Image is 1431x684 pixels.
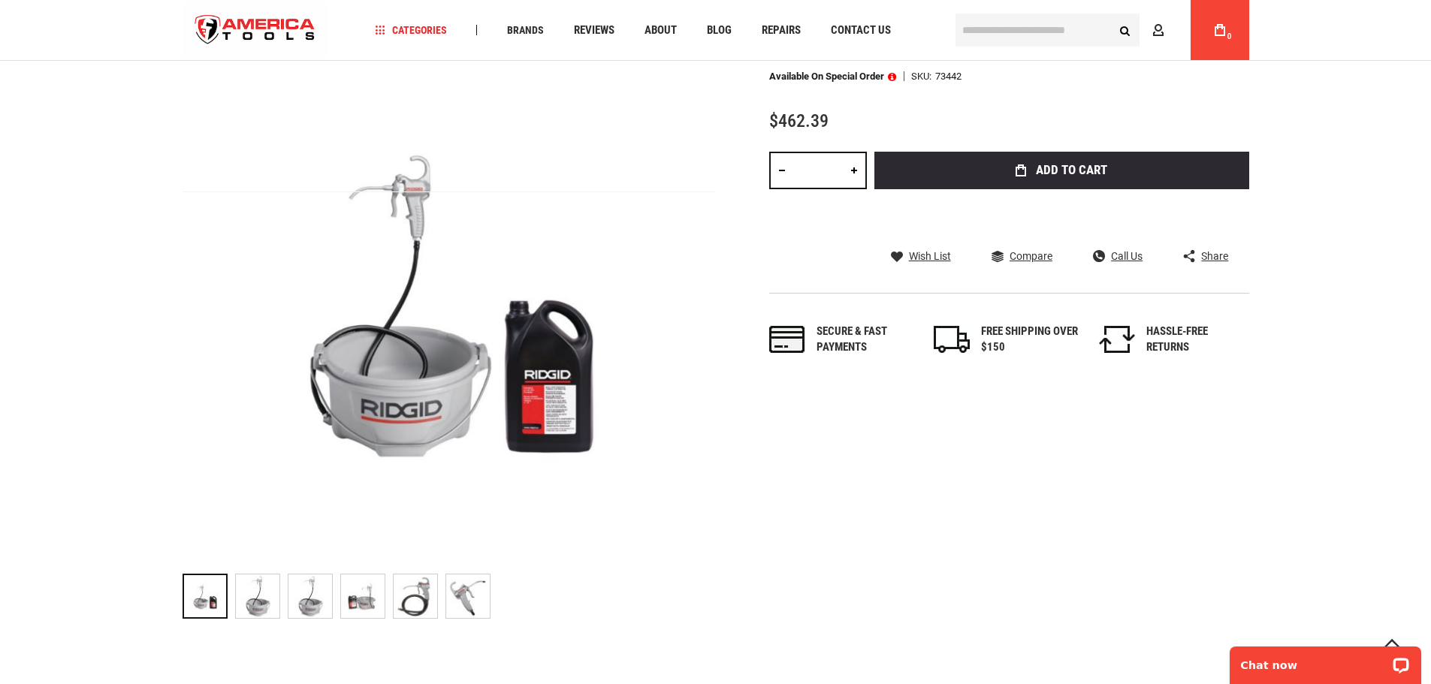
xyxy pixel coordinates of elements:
span: About [645,25,677,36]
span: Call Us [1111,251,1143,261]
div: RIDGID 73442 418 OILER [235,566,288,626]
span: 0 [1227,32,1232,41]
a: Call Us [1093,249,1143,263]
img: America Tools [183,2,328,59]
span: $462.39 [769,110,829,131]
iframe: LiveChat chat widget [1220,637,1431,684]
span: Compare [1010,251,1052,261]
img: RIDGID 73442 418 OILER [236,574,279,618]
div: Secure & fast payments [817,324,914,356]
a: Blog [700,20,738,41]
span: Add to Cart [1036,164,1107,176]
a: store logo [183,2,328,59]
div: RIDGID 73442 418 OILER [183,566,235,626]
a: Repairs [755,20,808,41]
a: Reviews [567,20,621,41]
span: Categories [375,25,447,35]
span: Contact Us [831,25,891,36]
a: Brands [500,20,551,41]
span: Brands [507,25,544,35]
div: 73442 [935,71,962,81]
div: HASSLE-FREE RETURNS [1146,324,1244,356]
img: payments [769,326,805,353]
img: RIDGID 73442 418 OILER [288,574,332,618]
a: Contact Us [824,20,898,41]
span: Repairs [762,25,801,36]
img: shipping [934,326,970,353]
div: RIDGID 73442 418 OILER [393,566,445,626]
p: Available on Special Order [769,71,896,82]
span: Wish List [909,251,951,261]
div: RIDGID 73442 418 OILER [445,566,491,626]
div: FREE SHIPPING OVER $150 [981,324,1079,356]
span: Share [1201,251,1228,261]
div: RIDGID 73442 418 OILER [288,566,340,626]
a: Wish List [891,249,951,263]
img: RIDGID 73442 418 OILER [394,574,437,618]
span: Blog [707,25,732,36]
img: RIDGID 73442 418 OILER [183,33,716,566]
div: RIDGID 73442 418 OILER [340,566,393,626]
img: returns [1099,326,1135,353]
button: Add to Cart [874,152,1249,189]
img: RIDGID 73442 418 OILER [341,574,385,618]
button: Search [1111,16,1140,44]
span: Reviews [574,25,614,36]
iframe: Secure express checkout frame [871,194,1252,237]
strong: SKU [911,71,935,81]
a: Compare [992,249,1052,263]
a: About [638,20,684,41]
a: Categories [368,20,454,41]
img: RIDGID 73442 418 OILER [446,574,490,618]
